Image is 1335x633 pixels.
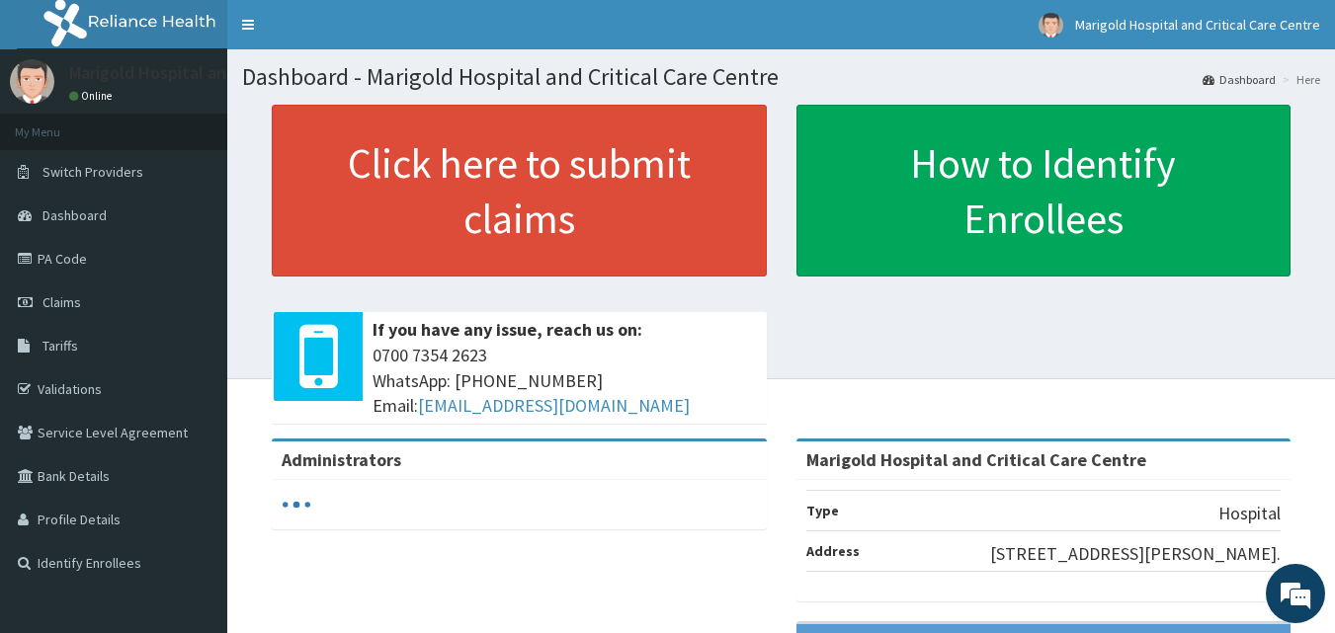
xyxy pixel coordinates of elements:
span: 0700 7354 2623 WhatsApp: [PHONE_NUMBER] Email: [373,343,757,419]
b: Type [806,502,839,519]
a: Dashboard [1203,71,1276,88]
a: [EMAIL_ADDRESS][DOMAIN_NAME] [418,394,690,417]
img: User Image [10,59,54,104]
span: Tariffs [42,337,78,355]
span: Switch Providers [42,163,143,181]
a: How to Identify Enrollees [796,105,1292,277]
b: Administrators [282,448,401,471]
img: User Image [1039,13,1063,38]
strong: Marigold Hospital and Critical Care Centre [806,448,1146,471]
svg: audio-loading [282,490,311,519]
h1: Dashboard - Marigold Hospital and Critical Care Centre [242,64,1320,90]
a: Click here to submit claims [272,105,767,277]
span: Marigold Hospital and Critical Care Centre [1075,16,1320,34]
p: Hospital [1218,501,1281,526]
b: If you have any issue, reach us on: [373,318,642,341]
a: Online [69,89,117,103]
span: Claims [42,293,81,311]
li: Here [1278,71,1320,88]
p: Marigold Hospital and Critical Care Centre [69,64,390,82]
p: [STREET_ADDRESS][PERSON_NAME]. [990,541,1281,567]
b: Address [806,542,860,560]
span: Dashboard [42,206,107,224]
